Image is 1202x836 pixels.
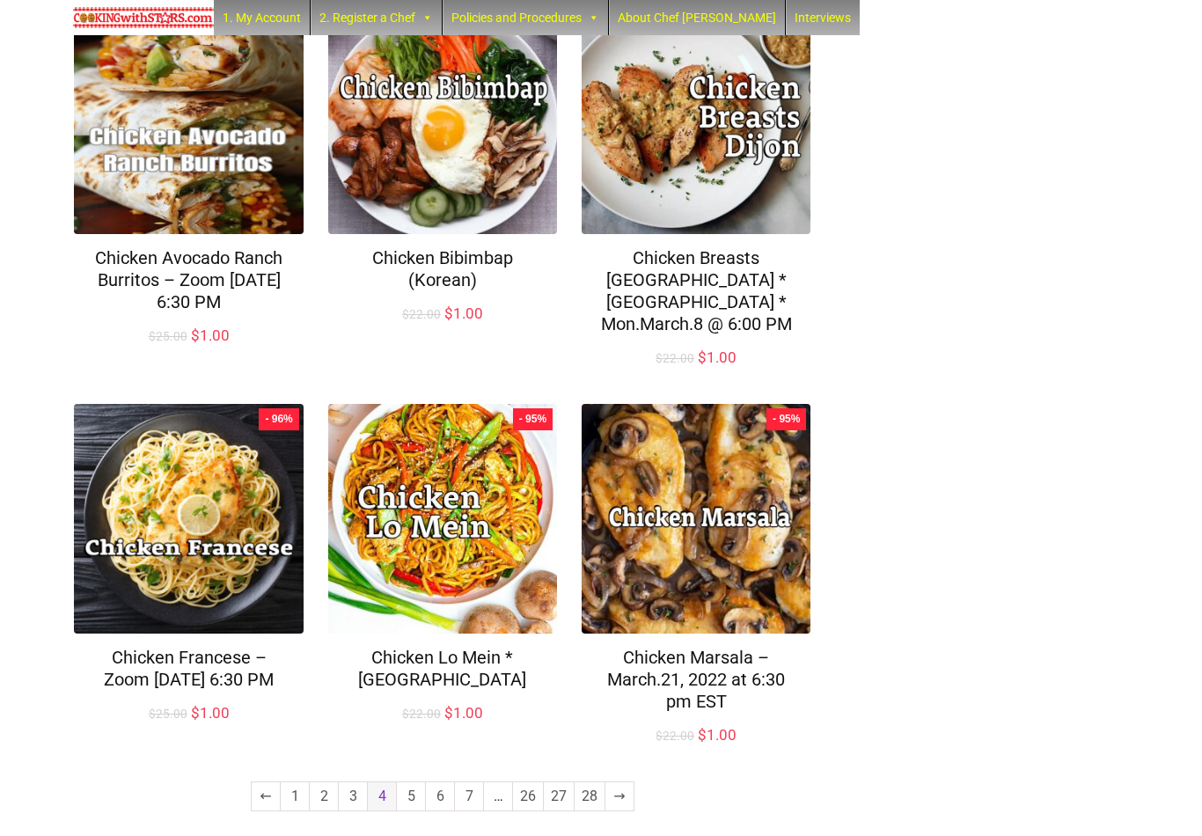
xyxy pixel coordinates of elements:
[73,7,214,28] img: Chef Paula's Cooking With Stars
[191,704,200,722] span: $
[519,413,546,426] span: - 95%
[601,247,792,334] a: Chicken Breasts [GEOGRAPHIC_DATA] * [GEOGRAPHIC_DATA] * Mon.March.8 @ 6:00 PM
[74,5,303,234] img: Chicken Avocado Ranch Burritos – Zoom Monday Aug 26 @ 6:30 PM
[191,326,230,344] bdi: 1.00
[513,782,543,810] a: Page 26
[328,5,557,234] img: Chicken Bibimbap (Korean)
[582,404,810,633] img: Chicken Marsala – March.21, 2022 at 6:30 pm EST
[698,726,737,744] bdi: 1.00
[95,247,282,312] a: Chicken Avocado Ranch Burritos – Zoom [DATE] 6:30 PM
[358,647,526,690] a: Chicken Lo Mein * [GEOGRAPHIC_DATA]
[656,351,663,365] span: $
[402,707,409,721] span: $
[402,307,441,321] bdi: 22.00
[149,329,187,343] bdi: 25.00
[698,348,737,366] bdi: 1.00
[656,351,694,365] bdi: 22.00
[444,304,453,322] span: $
[426,782,454,810] a: Page 6
[191,704,230,722] bdi: 1.00
[397,782,425,810] a: Page 5
[149,707,187,721] bdi: 25.00
[402,307,409,321] span: $
[149,707,156,721] span: $
[544,782,574,810] a: Page 27
[656,729,663,743] span: $
[74,404,303,633] img: Chicken Francese – Zoom Monday Oct 14 @ 6:30 PM
[605,782,634,810] a: →
[191,326,200,344] span: $
[252,782,280,810] a: ←
[265,413,292,426] span: - 96%
[402,707,441,721] bdi: 22.00
[773,413,800,426] span: - 95%
[698,726,707,744] span: $
[656,729,694,743] bdi: 22.00
[368,782,396,810] span: Page 4
[455,782,483,810] a: Page 7
[575,782,605,810] a: Page 28
[149,329,156,343] span: $
[310,782,338,810] a: Page 2
[582,5,810,234] img: Chicken Breasts Dijon * France * Mon.March.8 @ 6:00 PM
[444,704,453,722] span: $
[444,704,483,722] bdi: 1.00
[484,782,512,810] span: …
[104,647,274,690] a: Chicken Francese – Zoom [DATE] 6:30 PM
[607,647,785,712] a: Chicken Marsala – March.21, 2022 at 6:30 pm EST
[339,782,367,810] a: Page 3
[444,304,483,322] bdi: 1.00
[372,247,513,290] a: Chicken Bibimbap (Korean)
[281,782,309,810] a: Page 1
[698,348,707,366] span: $
[328,404,557,633] img: Chicken Lo Mein * China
